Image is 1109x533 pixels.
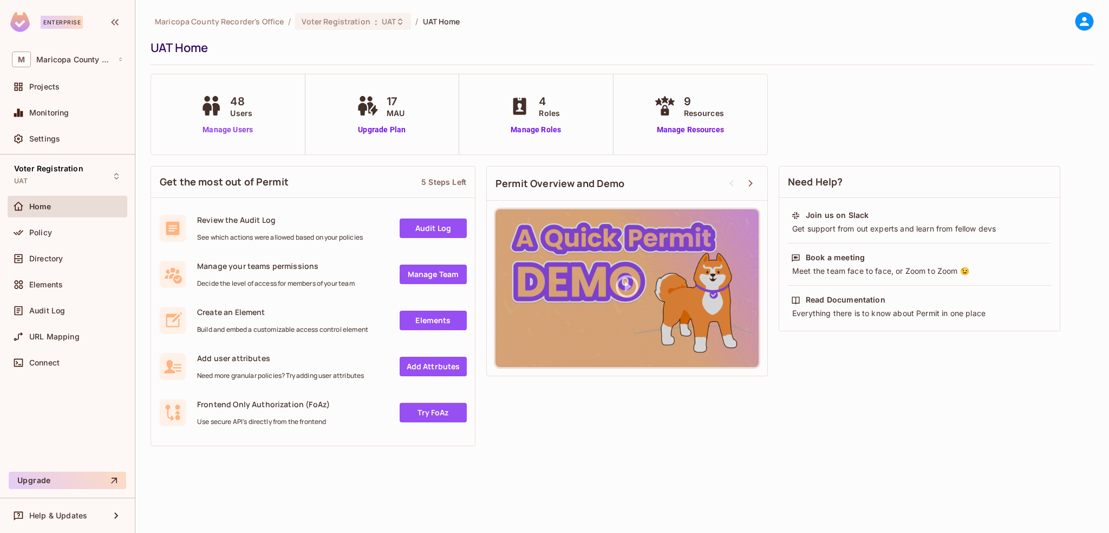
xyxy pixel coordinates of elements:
span: 48 [230,93,252,110]
span: Connect [29,358,60,367]
span: : [374,17,378,26]
span: Add user attributes [197,353,364,363]
span: Need more granular policies? Try adding user attributes [197,371,364,380]
span: Projects [29,82,60,91]
div: Get support from out experts and learn from fellow devs [791,223,1048,234]
a: Elements [400,311,467,330]
div: Join us on Slack [806,210,869,221]
span: Decide the level of access for members of your team [197,279,355,288]
a: Upgrade Plan [354,124,410,136]
span: Monitoring [29,108,69,117]
div: Enterprise [41,16,83,29]
span: UAT [382,16,396,27]
span: See which actions were allowed based on your policies [197,233,363,242]
span: Elements [29,280,63,289]
div: Book a meeting [806,252,865,263]
span: Users [230,107,252,119]
span: MAU [387,107,405,119]
span: M [12,52,31,67]
span: 9 [684,93,724,110]
a: Manage Team [400,265,467,284]
a: Try FoAz [400,403,467,422]
a: Audit Log [400,219,467,238]
div: UAT Home [151,40,1088,56]
span: 17 [387,93,405,110]
a: Manage Users [198,124,258,136]
span: Directory [29,254,63,263]
li: / [288,16,291,27]
span: Frontend Only Authorization (FoAz) [197,399,330,409]
div: 5 Steps Left [421,177,466,187]
span: Review the Audit Log [197,215,363,225]
span: Home [29,202,51,211]
span: Policy [29,228,52,237]
a: Add Attrbutes [400,357,467,376]
span: Build and embed a customizable access control element [197,325,368,334]
span: 4 [539,93,560,110]
span: the active workspace [155,16,284,27]
span: Create an Element [197,307,368,317]
span: Resources [684,107,724,119]
div: Everything there is to know about Permit in one place [791,308,1048,319]
span: Settings [29,134,60,143]
span: Manage your teams permissions [197,261,355,271]
div: Meet the team face to face, or Zoom to Zoom 😉 [791,266,1048,277]
span: Voter Registration [302,16,370,27]
img: SReyMgAAAABJRU5ErkJggg== [10,12,30,32]
li: / [415,16,418,27]
span: Help & Updates [29,511,87,520]
span: Get the most out of Permit [160,175,289,189]
span: Use secure API's directly from the frontend [197,418,330,426]
span: UAT Home [423,16,460,27]
span: Audit Log [29,306,65,315]
span: URL Mapping [29,332,80,341]
span: Need Help? [788,175,843,189]
a: Manage Resources [651,124,729,136]
span: Permit Overview and Demo [495,177,625,190]
div: Read Documentation [806,294,885,305]
span: UAT [14,177,28,185]
a: Manage Roles [506,124,565,136]
span: Roles [539,107,560,119]
span: Workspace: Maricopa County Recorder's Office [36,55,112,64]
span: Voter Registration [14,164,83,173]
button: Upgrade [9,472,126,489]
